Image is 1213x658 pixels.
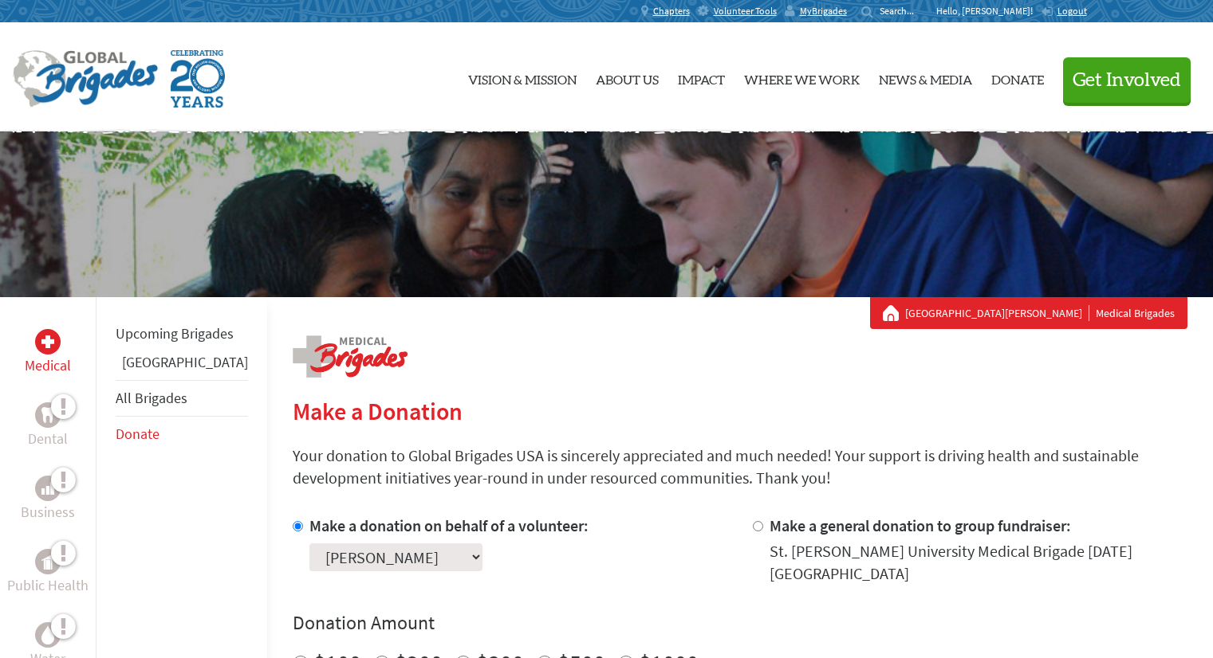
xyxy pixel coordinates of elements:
[596,36,659,119] a: About Us
[116,380,248,417] li: All Brigades
[13,50,158,108] img: Global Brigades Logo
[21,476,75,523] a: BusinessBusiness
[116,324,234,343] a: Upcoming Brigades
[293,445,1187,489] p: Your donation to Global Brigades USA is sincerely appreciated and much needed! Your support is dr...
[293,610,1187,636] h4: Donation Amount
[714,5,777,18] span: Volunteer Tools
[1073,71,1181,90] span: Get Involved
[41,335,54,348] img: Medical
[1041,5,1087,18] a: Logout
[116,351,248,380] li: Panama
[21,501,75,523] p: Business
[116,417,248,452] li: Donate
[41,554,54,570] img: Public Health
[35,549,61,574] div: Public Health
[35,402,61,428] div: Dental
[770,515,1071,535] label: Make a general donation to group fundraiser:
[653,5,690,18] span: Chapters
[468,36,577,119] a: Vision & Mission
[116,389,187,407] a: All Brigades
[1057,5,1087,17] span: Logout
[116,425,160,443] a: Donate
[879,36,972,119] a: News & Media
[309,515,589,535] label: Make a donation on behalf of a volunteer:
[41,482,54,495] img: Business
[770,540,1187,585] div: St. [PERSON_NAME] University Medical Brigade [DATE] [GEOGRAPHIC_DATA]
[35,329,61,354] div: Medical
[28,402,68,450] a: DentalDental
[35,476,61,501] div: Business
[35,622,61,648] div: Water
[171,50,225,108] img: Global Brigades Celebrating 20 Years
[122,353,248,371] a: [GEOGRAPHIC_DATA]
[7,574,89,597] p: Public Health
[1063,57,1191,103] button: Get Involved
[116,316,248,351] li: Upcoming Brigades
[41,625,54,644] img: Water
[678,36,725,119] a: Impact
[800,5,847,18] span: MyBrigades
[744,36,860,119] a: Where We Work
[905,305,1089,321] a: [GEOGRAPHIC_DATA][PERSON_NAME]
[28,428,68,450] p: Dental
[293,335,408,378] img: logo-medical.png
[293,397,1187,425] h2: Make a Donation
[880,5,925,17] input: Search...
[25,329,71,377] a: MedicalMedical
[41,407,54,422] img: Dental
[25,354,71,377] p: Medical
[7,549,89,597] a: Public HealthPublic Health
[883,305,1175,321] div: Medical Brigades
[991,36,1044,119] a: Donate
[936,5,1041,18] p: Hello, [PERSON_NAME]!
